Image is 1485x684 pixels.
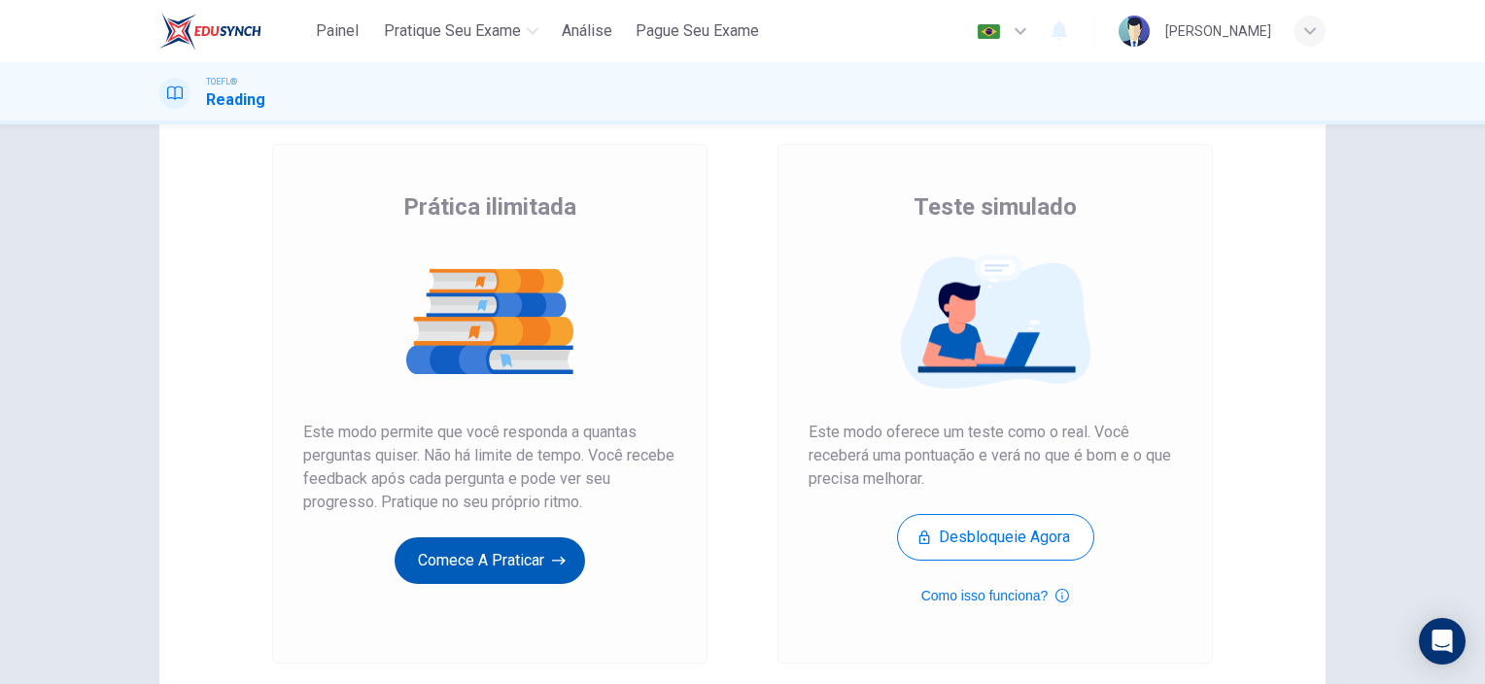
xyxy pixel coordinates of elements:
span: TOEFL® [206,75,237,88]
img: pt [977,24,1001,39]
h1: Reading [206,88,265,112]
button: Pague Seu Exame [628,14,767,49]
span: Este modo permite que você responda a quantas perguntas quiser. Não há limite de tempo. Você rece... [303,421,676,514]
div: [PERSON_NAME] [1165,19,1271,43]
span: Pratique seu exame [384,19,521,43]
img: Profile picture [1119,16,1150,47]
button: Painel [306,14,368,49]
div: Open Intercom Messenger [1419,618,1466,665]
img: EduSynch logo [159,12,261,51]
button: Pratique seu exame [376,14,546,49]
span: Prática ilimitada [403,191,576,222]
button: Comece a praticar [395,537,585,584]
span: Teste simulado [914,191,1077,222]
span: Pague Seu Exame [636,19,759,43]
span: Este modo oferece um teste como o real. Você receberá uma pontuação e verá no que é bom e o que p... [809,421,1182,491]
button: Desbloqueie agora [897,514,1094,561]
button: Análise [554,14,620,49]
span: Painel [316,19,359,43]
button: Como isso funciona? [921,584,1070,607]
a: EduSynch logo [159,12,306,51]
span: Análise [562,19,612,43]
